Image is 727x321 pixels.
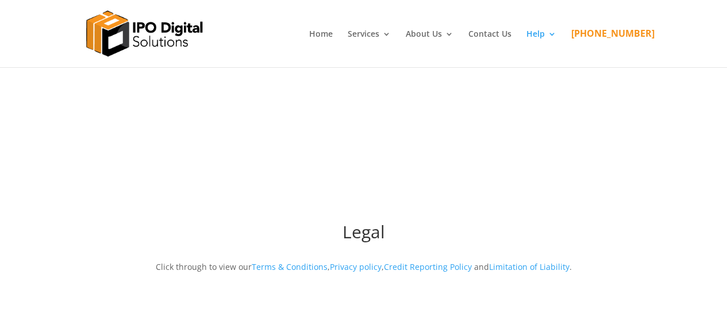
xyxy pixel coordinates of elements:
[140,223,588,246] h1: Legal
[526,30,556,67] a: Help
[489,261,570,272] a: Limitation of Liability
[406,30,453,67] a: About Us
[384,261,472,272] a: Credit Reporting Policy
[156,261,252,272] span: Click through to view our
[309,30,333,67] a: Home
[348,30,391,67] a: Services
[328,261,330,272] span: ,
[252,261,328,272] a: Terms & Conditions
[570,261,572,272] span: .
[468,30,511,67] a: Contact Us
[382,261,384,272] span: ,
[330,261,382,272] a: Privacy policy
[474,261,489,272] span: and
[571,29,655,67] a: [PHONE_NUMBER]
